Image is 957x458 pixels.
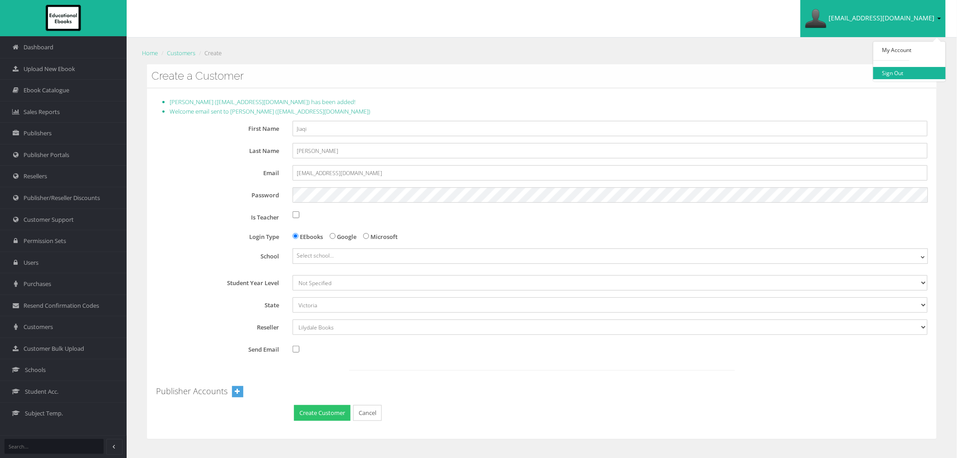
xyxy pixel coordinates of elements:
[24,86,69,95] span: Ebook Catalogue
[24,194,100,202] span: Publisher/Reseller Discounts
[24,215,74,224] span: Customer Support
[370,232,398,242] label: Microsoft
[25,366,46,374] span: Schools
[170,97,928,107] li: [PERSON_NAME] ([EMAIL_ADDRESS][DOMAIN_NAME]) has been added!
[156,210,286,222] label: Is Teacher
[156,121,286,134] label: First Name
[156,187,286,200] label: Password
[24,129,52,138] span: Publishers
[294,405,351,421] button: Create Customer
[156,387,227,396] h4: Publisher Accounts
[25,409,63,418] span: Subject Temp.
[873,67,946,79] a: Sign Out
[167,49,195,57] a: Customers
[337,232,356,242] label: Google
[24,65,75,73] span: Upload New Ebook
[156,248,286,261] label: School
[152,70,932,82] h3: Create a Customer
[197,48,222,58] li: Create
[156,143,286,156] label: Last Name
[24,172,47,181] span: Resellers
[829,14,935,22] span: [EMAIL_ADDRESS][DOMAIN_NAME]
[142,49,158,57] a: Home
[805,8,827,29] img: Avatar
[24,258,38,267] span: Users
[24,151,69,159] span: Publisher Portals
[170,107,928,116] li: Welcome email sent to [PERSON_NAME] ([EMAIL_ADDRESS][DOMAIN_NAME])
[24,323,53,331] span: Customers
[24,43,53,52] span: Dashboard
[24,108,60,116] span: Sales Reports
[156,165,286,178] label: Email
[353,405,382,421] a: Cancel
[156,229,286,242] label: Login Type
[297,252,334,259] span: Select school...
[5,439,104,454] input: Search...
[873,44,946,56] a: My Account
[156,320,286,332] label: Reseller
[156,342,286,354] label: Send Email
[25,387,58,396] span: Student Acc.
[24,344,84,353] span: Customer Bulk Upload
[300,232,323,242] label: EEbooks
[156,297,286,310] label: State
[156,275,286,288] label: Student Year Level
[24,301,99,310] span: Resend Confirmation Codes
[24,237,66,245] span: Permission Sets
[24,280,51,288] span: Purchases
